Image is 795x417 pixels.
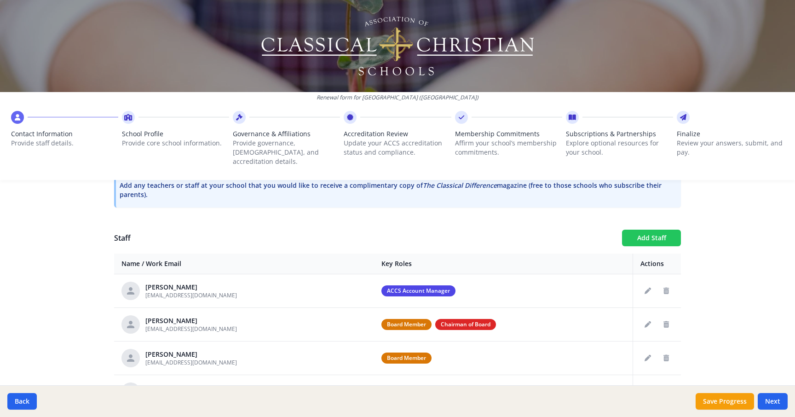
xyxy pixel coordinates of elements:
button: Edit staff [640,284,655,298]
p: Review your answers, submit, and pay. [677,139,784,157]
div: [PERSON_NAME] [145,350,237,359]
p: Affirm your school’s membership commitments. [455,139,562,157]
button: Add Staff [622,230,681,246]
button: Delete staff [659,317,674,332]
p: Provide governance, [DEMOGRAPHIC_DATA], and accreditation details. [233,139,340,166]
button: Delete staff [659,284,674,298]
span: Board Member [381,319,432,330]
button: Back [7,393,37,410]
p: Add any teachers or staff at your school that you would like to receive a complimentary copy of m... [120,181,677,199]
div: [PERSON_NAME] [145,383,237,393]
th: Name / Work Email [114,254,374,274]
th: Key Roles [374,254,633,274]
span: Governance & Affiliations [233,129,340,139]
button: Delete staff [659,351,674,365]
span: [EMAIL_ADDRESS][DOMAIN_NAME] [145,291,237,299]
img: Logo [260,14,536,78]
button: Edit staff [640,317,655,332]
span: Board Member [381,353,432,364]
p: Provide staff details. [11,139,118,148]
span: School Profile [122,129,229,139]
span: Accreditation Review [344,129,451,139]
p: Update your ACCS accreditation status and compliance. [344,139,451,157]
button: Delete staff [659,384,674,399]
th: Actions [633,254,681,274]
div: [PERSON_NAME] [145,316,237,325]
button: Save Progress [696,393,754,410]
span: Membership Commitments [455,129,562,139]
button: Edit staff [640,384,655,399]
p: Explore optional resources for your school. [566,139,673,157]
span: Subscriptions & Partnerships [566,129,673,139]
span: [EMAIL_ADDRESS][DOMAIN_NAME] [145,359,237,366]
span: [EMAIL_ADDRESS][DOMAIN_NAME] [145,325,237,333]
span: Contact Information [11,129,118,139]
span: Chairman of Board [435,319,496,330]
h1: Staff [114,232,615,243]
span: Finalize [677,129,784,139]
div: [PERSON_NAME] [145,283,237,292]
i: The Classical Difference [423,181,497,190]
span: ACCS Account Manager [381,285,455,296]
button: Edit staff [640,351,655,365]
p: Provide core school information. [122,139,229,148]
button: Next [758,393,788,410]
